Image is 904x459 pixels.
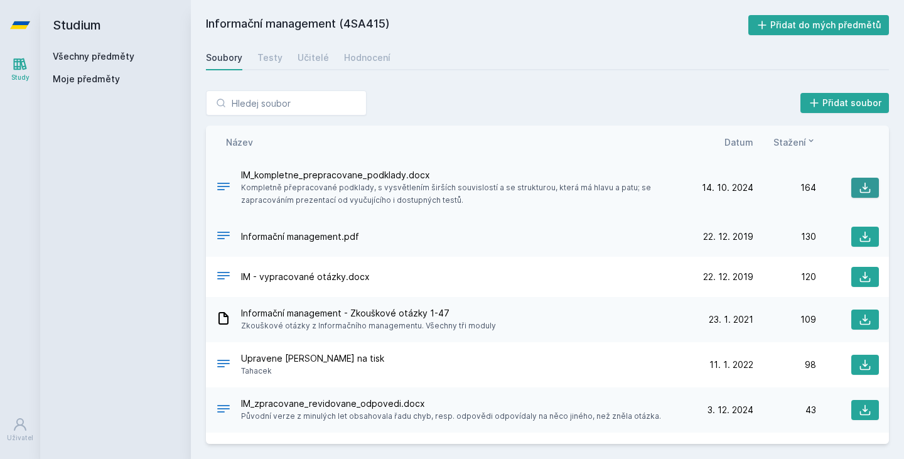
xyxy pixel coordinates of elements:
span: 11. 1. 2022 [709,359,753,371]
div: Učitelé [298,51,329,64]
span: 22. 12. 2019 [703,230,753,243]
span: Kompletně přepracované podklady, s vysvětlením širších souvislostí a se strukturou, která má hlav... [241,181,686,207]
div: Study [11,73,30,82]
span: Moje předměty [53,73,120,85]
div: Uživatel [7,433,33,443]
span: Tahacek [241,365,384,377]
div: Hodnocení [344,51,390,64]
div: 120 [753,271,816,283]
a: Soubory [206,45,242,70]
div: 164 [753,181,816,194]
span: Upravene [PERSON_NAME] na tisk [241,352,384,365]
a: Study [3,50,38,89]
button: Stažení [773,136,816,149]
div: DOCX [216,179,231,197]
button: Název [226,136,253,149]
div: 43 [753,404,816,416]
span: 14. 10. 2024 [702,181,753,194]
button: Přidat soubor [800,93,890,113]
div: 98 [753,359,816,371]
span: 23. 1. 2021 [709,313,753,326]
button: Přidat do mých předmětů [748,15,890,35]
div: DOCX [216,401,231,419]
span: 3. 12. 2024 [708,404,753,416]
div: PDF [216,228,231,246]
span: IM - vypracované otázky.docx [241,271,370,283]
div: Soubory [206,51,242,64]
a: Učitelé [298,45,329,70]
span: Stažení [773,136,806,149]
a: Hodnocení [344,45,390,70]
a: Testy [257,45,282,70]
div: .DOCX [216,356,231,374]
span: IM_kompletne_prepracovane_podklady.docx [241,169,686,181]
span: Původní verze z minulých let obsahovala řadu chyb, resp. odpovědi odpovídaly na něco jiného, než ... [241,410,661,423]
div: 109 [753,313,816,326]
span: Informační management.pdf [241,230,359,243]
h2: Informační management (4SA415) [206,15,748,35]
div: Testy [257,51,282,64]
span: Informační management - Zkouškové otázky 1-47 [241,307,496,320]
span: Informační management.docx [241,443,365,455]
div: 130 [753,230,816,243]
input: Hledej soubor [206,90,367,116]
a: Uživatel [3,411,38,449]
div: DOCX [216,268,231,286]
button: Datum [724,136,753,149]
a: Všechny předměty [53,51,134,62]
span: Zkouškové otázky z Informačního managementu. Všechny tři moduly [241,320,496,332]
span: IM_zpracovane_revidovane_odpovedi.docx [241,397,661,410]
span: 22. 12. 2019 [703,271,753,283]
